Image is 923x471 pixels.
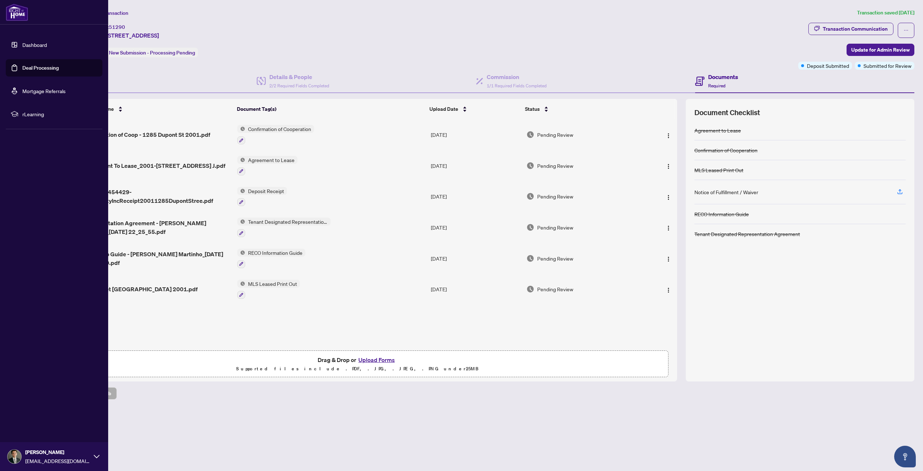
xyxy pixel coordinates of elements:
span: 2001-[STREET_ADDRESS] [89,31,159,40]
button: Update for Admin Review [847,44,914,56]
span: 2/2 Required Fields Completed [269,83,329,88]
span: MLS Sheet [GEOGRAPHIC_DATA] 2001.pdf [83,285,198,293]
span: MLS Leased Print Out [245,280,300,288]
img: Logo [666,256,671,262]
span: Drag & Drop orUpload FormsSupported files include .PDF, .JPG, .JPEG, .PNG under25MB [47,351,668,378]
span: [PERSON_NAME] [25,448,90,456]
button: Upload Forms [356,355,397,365]
span: ellipsis [904,28,909,33]
span: Upload Date [429,105,458,113]
img: Document Status [526,162,534,170]
td: [DATE] [428,150,524,181]
img: Document Status [526,223,534,231]
span: Representation Agreement - [PERSON_NAME] Martinho_[DATE] 22_25_55.pdf [83,219,231,236]
span: Pending Review [537,285,573,293]
span: New Submission - Processing Pending [109,49,195,56]
img: Document Status [526,254,534,262]
button: Logo [663,253,674,264]
img: logo [6,4,28,21]
span: Pending Review [537,254,573,262]
a: Dashboard [22,42,47,48]
span: Document Checklist [694,108,760,118]
td: [DATE] [428,243,524,274]
span: Pending Review [537,223,573,231]
img: Logo [666,195,671,200]
h4: Details & People [269,73,329,81]
button: Status IconConfirmation of Cooperation [237,125,314,144]
span: Agreement To Lease_2001-[STREET_ADDRESS] J.pdf [83,161,225,170]
td: [DATE] [428,274,524,305]
img: Document Status [526,285,534,293]
img: Logo [666,225,671,231]
button: Logo [663,191,674,202]
p: Supported files include .PDF, .JPG, .JPEG, .PNG under 25 MB [51,365,664,373]
span: 51290 [109,24,125,30]
div: RECO Information Guide [694,210,749,218]
span: Deposit Receipt [245,187,287,195]
span: Pending Review [537,192,573,200]
span: Status [525,105,540,113]
span: Pending Review [537,131,573,139]
button: Status IconRECO Information Guide [237,249,305,268]
button: Logo [663,222,674,233]
div: Tenant Designated Representation Agreement [694,230,800,238]
button: Logo [663,283,674,295]
span: Agreement to Lease [245,156,297,164]
button: Status IconTenant Designated Representation Agreement [237,218,331,237]
td: [DATE] [428,181,524,212]
div: MLS Leased Print Out [694,166,743,174]
article: Transaction saved [DATE] [857,9,914,17]
span: View Transaction [90,10,128,16]
img: Status Icon [237,218,245,226]
span: 1756866454429-PMTRealtyIncReceipt20011285DupontStree.pdf [83,188,231,205]
span: 1/1 Required Fields Completed [487,83,547,88]
button: Transaction Communication [808,23,893,35]
div: Agreement to Lease [694,126,741,134]
img: Logo [666,133,671,139]
button: Logo [663,160,674,171]
span: Submitted for Review [864,62,911,70]
th: Document Tag(s) [234,99,427,119]
span: Tenant Designated Representation Agreement [245,218,331,226]
img: Status Icon [237,249,245,257]
div: Notice of Fulfillment / Waiver [694,188,758,196]
td: [DATE] [428,119,524,150]
div: Transaction Communication [823,23,888,35]
span: RECO Information Guide [245,249,305,257]
span: Update for Admin Review [851,44,910,56]
img: Status Icon [237,125,245,133]
button: Logo [663,129,674,140]
button: Status IconDeposit Receipt [237,187,287,206]
span: RECO Info Guide - [PERSON_NAME] Martinho_[DATE] 22_24_00.pdf [83,250,231,267]
button: Status IconAgreement to Lease [237,156,297,175]
img: Status Icon [237,280,245,288]
span: [EMAIL_ADDRESS][DOMAIN_NAME] [25,457,90,465]
img: Status Icon [237,187,245,195]
div: Status: [89,48,198,57]
img: Document Status [526,131,534,139]
img: Profile Icon [8,450,21,463]
img: Document Status [526,192,534,200]
span: Pending Review [537,162,573,170]
span: Drag & Drop or [318,355,397,365]
button: Status IconMLS Leased Print Out [237,280,300,299]
a: Mortgage Referrals [22,88,66,94]
h4: Documents [708,73,738,81]
img: Status Icon [237,156,245,164]
th: Upload Date [427,99,522,119]
span: Confirmation of Cooperation [245,125,314,133]
span: Confirmation of Coop - 1285 Dupont St 2001.pdf [83,130,210,139]
span: Deposit Submitted [807,62,849,70]
td: [DATE] [428,212,524,243]
div: Confirmation of Cooperation [694,146,758,154]
span: rLearning [22,110,97,118]
h4: Commission [487,73,547,81]
th: Status [522,99,641,119]
img: Logo [666,163,671,169]
img: Logo [666,287,671,293]
span: Required [708,83,725,88]
button: Open asap [894,446,916,467]
th: (6) File Name [80,99,234,119]
a: Deal Processing [22,65,59,71]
